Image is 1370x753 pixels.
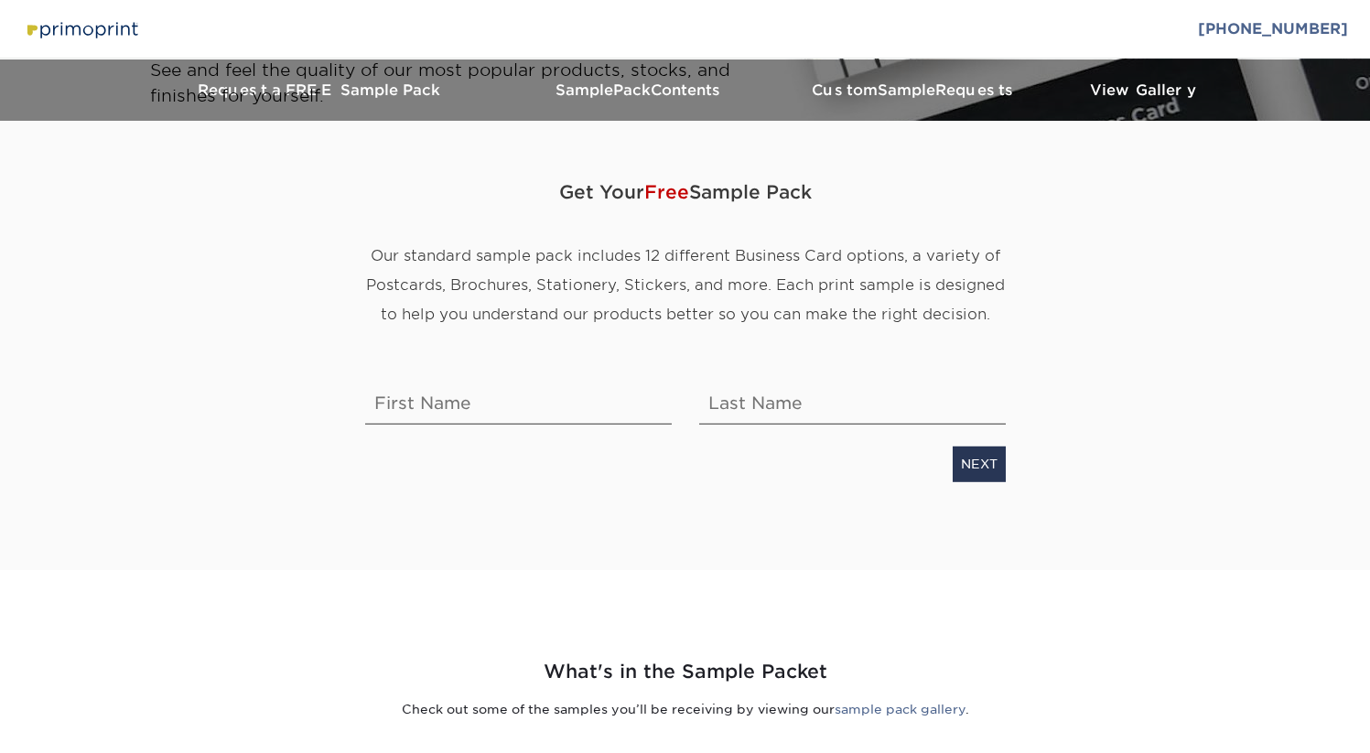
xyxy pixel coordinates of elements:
[22,16,141,42] img: Primoprint
[777,81,1052,99] h3: Custom Requests
[1052,59,1235,121] a: View Gallery
[878,81,935,99] span: Sample
[150,58,777,108] p: See and feel the quality of our most popular products, stocks, and finishes for yourself.
[366,247,1005,323] span: Our standard sample pack includes 12 different Business Card options, a variety of Postcards, Bro...
[835,702,965,716] a: sample pack gallery
[150,700,1221,718] p: Check out some of the samples you’ll be receiving by viewing our .
[1198,20,1348,38] a: [PHONE_NUMBER]
[777,59,1052,121] a: CustomSampleRequests
[644,181,689,203] span: Free
[365,165,1006,220] span: Get Your Sample Pack
[150,658,1221,686] h2: What's in the Sample Packet
[136,81,502,99] h3: Request a FREE Sample Pack
[136,59,502,121] a: Request a FREE Sample Pack
[953,446,1006,481] a: NEXT
[1052,81,1235,99] h3: View Gallery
